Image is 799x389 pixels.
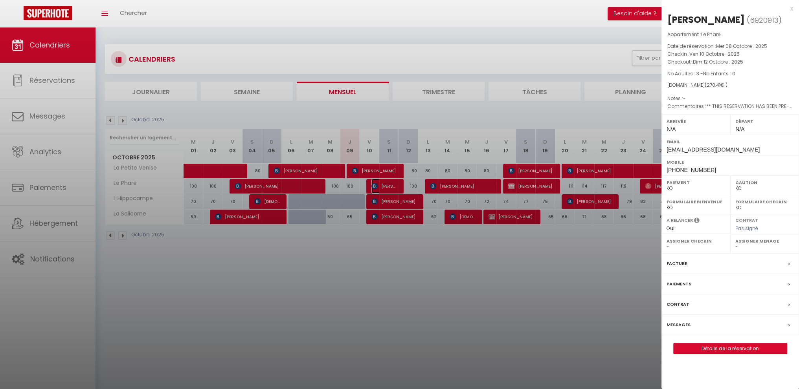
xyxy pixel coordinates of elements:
[674,343,787,354] a: Détails de la réservation
[735,179,794,186] label: Caution
[750,15,778,25] span: 6920913
[735,217,758,222] label: Contrat
[667,167,716,173] span: [PHONE_NUMBER]
[673,343,787,354] button: Détails de la réservation
[667,217,693,224] label: A relancer
[693,58,743,65] span: Dim 12 Octobre . 2025
[667,13,745,26] div: [PERSON_NAME]
[694,217,700,226] i: Sélectionner OUI si vous souhaiter envoyer les séquences de messages post-checkout
[667,179,725,186] label: Paiement
[707,82,720,88] span: 270.41
[667,58,793,66] p: Checkout :
[667,70,735,77] span: Nb Adultes : 3 -
[689,51,740,57] span: Ven 10 Octobre . 2025
[667,95,793,102] p: Notes :
[667,117,725,125] label: Arrivée
[667,82,793,89] div: [DOMAIN_NAME]
[661,4,793,13] div: x
[667,50,793,58] p: Checkin :
[667,198,725,206] label: Formulaire Bienvenue
[735,117,794,125] label: Départ
[667,300,689,309] label: Contrat
[667,158,794,166] label: Mobile
[667,321,691,329] label: Messages
[735,126,744,132] span: N/A
[705,82,727,88] span: ( € )
[703,70,735,77] span: Nb Enfants : 0
[667,146,760,153] span: [EMAIL_ADDRESS][DOMAIN_NAME]
[683,95,686,102] span: -
[667,31,793,38] p: Appartement :
[747,15,782,26] span: ( )
[667,259,687,268] label: Facture
[667,138,794,146] label: Email
[667,102,793,110] p: Commentaires :
[716,43,767,49] span: Mer 08 Octobre . 2025
[735,198,794,206] label: Formulaire Checkin
[701,31,720,38] span: Le Phare
[667,126,676,132] span: N/A
[735,237,794,245] label: Assigner Menage
[667,42,793,50] p: Date de réservation :
[735,225,758,232] span: Pas signé
[667,237,725,245] label: Assigner Checkin
[667,280,691,288] label: Paiements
